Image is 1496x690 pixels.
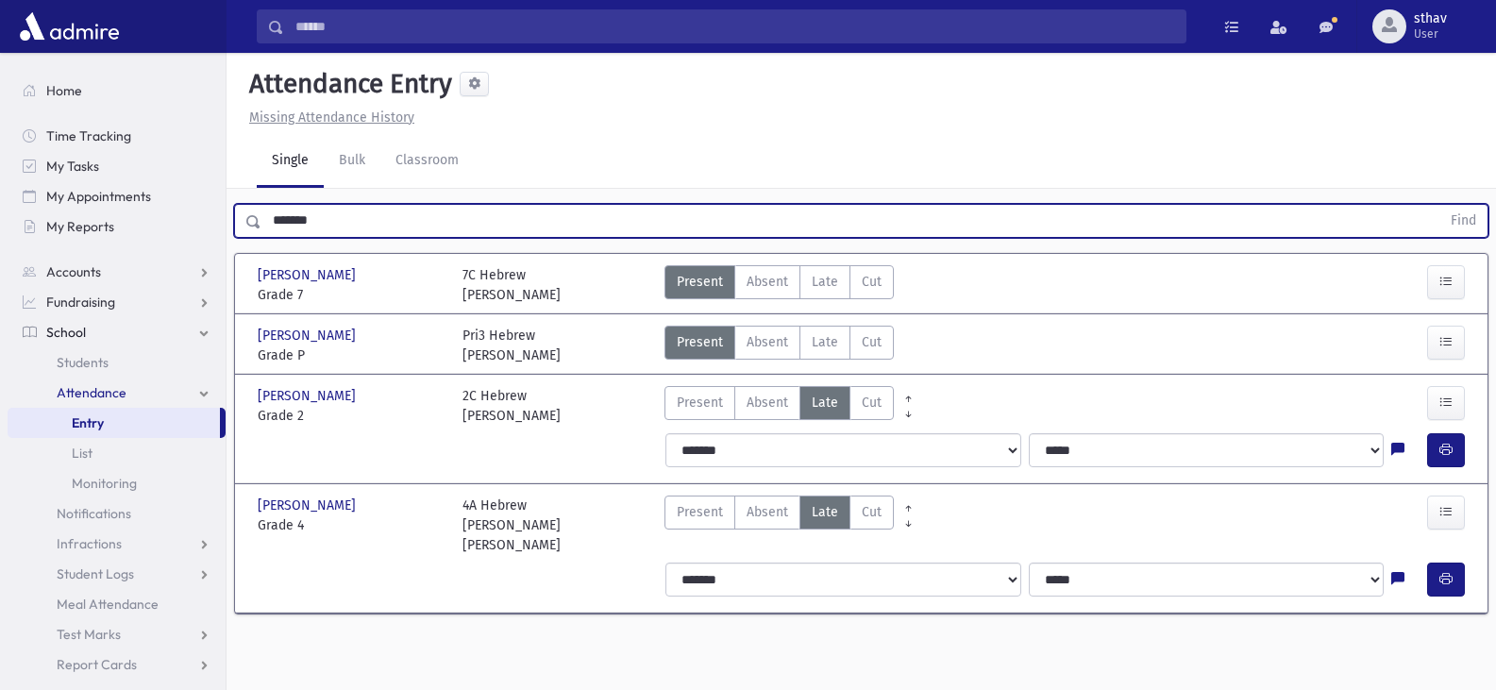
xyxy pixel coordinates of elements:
a: Notifications [8,498,226,529]
div: AttTypes [664,265,894,305]
span: [PERSON_NAME] [258,496,360,515]
h5: Attendance Entry [242,68,452,100]
span: Infractions [57,535,122,552]
span: Report Cards [57,656,137,673]
a: My Tasks [8,151,226,181]
span: [PERSON_NAME] [258,326,360,345]
a: Fundraising [8,287,226,317]
span: [PERSON_NAME] [258,265,360,285]
span: Late [812,502,838,522]
a: List [8,438,226,468]
span: Late [812,272,838,292]
span: Fundraising [46,294,115,311]
span: Cut [862,272,882,292]
div: AttTypes [664,326,894,365]
a: Infractions [8,529,226,559]
a: My Reports [8,211,226,242]
span: Notifications [57,505,131,522]
span: Present [677,272,723,292]
div: 2C Hebrew [PERSON_NAME] [462,386,561,426]
img: AdmirePro [15,8,124,45]
span: School [46,324,86,341]
span: Present [677,393,723,412]
a: Time Tracking [8,121,226,151]
a: Test Marks [8,619,226,649]
a: Students [8,347,226,378]
span: Late [812,332,838,352]
span: Absent [747,332,788,352]
span: Cut [862,332,882,352]
span: Grade 2 [258,406,444,426]
span: Accounts [46,263,101,280]
span: Meal Attendance [57,596,159,613]
span: Grade P [258,345,444,365]
div: 7C Hebrew [PERSON_NAME] [462,265,561,305]
span: Absent [747,502,788,522]
a: Meal Attendance [8,589,226,619]
span: Cut [862,393,882,412]
a: Home [8,76,226,106]
a: Single [257,135,324,188]
u: Missing Attendance History [249,109,414,126]
span: Grade 4 [258,515,444,535]
input: Search [284,9,1185,43]
span: Monitoring [72,475,137,492]
span: Test Marks [57,626,121,643]
a: My Appointments [8,181,226,211]
span: List [72,445,92,462]
span: Student Logs [57,565,134,582]
span: Absent [747,393,788,412]
span: [PERSON_NAME] [258,386,360,406]
a: Student Logs [8,559,226,589]
span: Cut [862,502,882,522]
span: Present [677,502,723,522]
a: Accounts [8,257,226,287]
span: My Reports [46,218,114,235]
span: My Tasks [46,158,99,175]
span: Late [812,393,838,412]
span: Absent [747,272,788,292]
div: AttTypes [664,386,894,426]
span: Time Tracking [46,127,131,144]
a: School [8,317,226,347]
div: Pri3 Hebrew [PERSON_NAME] [462,326,561,365]
span: Grade 7 [258,285,444,305]
a: Bulk [324,135,380,188]
button: Find [1439,205,1488,237]
div: AttTypes [664,496,894,555]
a: Attendance [8,378,226,408]
a: Monitoring [8,468,226,498]
span: Students [57,354,109,371]
span: Home [46,82,82,99]
span: User [1414,26,1447,42]
span: sthav [1414,11,1447,26]
span: My Appointments [46,188,151,205]
a: Report Cards [8,649,226,680]
span: Entry [72,414,104,431]
a: Classroom [380,135,474,188]
span: Present [677,332,723,352]
div: 4A Hebrew [PERSON_NAME] [PERSON_NAME] [462,496,648,555]
a: Missing Attendance History [242,109,414,126]
a: Entry [8,408,220,438]
span: Attendance [57,384,126,401]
